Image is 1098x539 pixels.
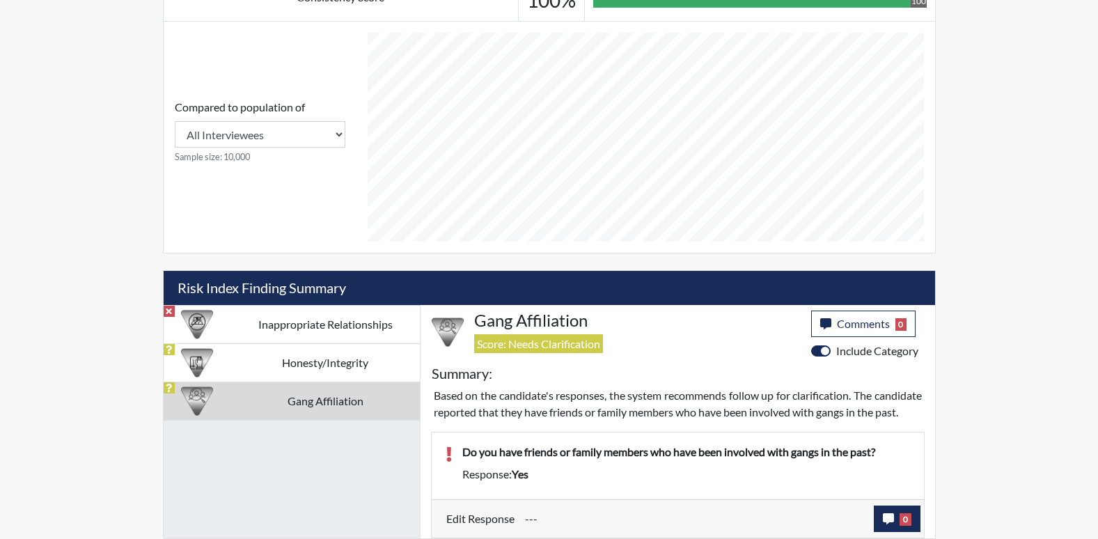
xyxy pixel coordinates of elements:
small: Sample size: 10,000 [175,150,345,164]
div: Response: [452,466,920,483]
div: Update the test taker's response, the change might impact the score [515,506,874,532]
span: 0 [895,318,907,331]
label: Compared to population of [175,99,305,116]
label: Edit Response [446,506,515,532]
p: Based on the candidate's responses, the system recommends follow up for clarification. The candid... [434,387,922,421]
h5: Summary: [432,365,492,382]
img: CATEGORY%20ICON-02.2c5dd649.png [181,385,213,417]
div: Consistency Score comparison among population [175,99,345,164]
label: Include Category [836,343,918,359]
img: CATEGORY%20ICON-14.139f8ef7.png [181,308,213,341]
button: 0 [874,506,920,532]
img: CATEGORY%20ICON-11.a5f294f4.png [181,347,213,379]
h5: Risk Index Finding Summary [164,271,935,305]
img: CATEGORY%20ICON-02.2c5dd649.png [432,316,464,348]
span: Comments [837,317,890,330]
td: Honesty/Integrity [231,343,420,382]
p: Do you have friends or family members who have been involved with gangs in the past? [462,444,910,460]
span: yes [512,467,528,481]
span: 0 [900,513,911,526]
button: Comments0 [811,311,916,337]
h4: Gang Affiliation [474,311,801,331]
td: Inappropriate Relationships [231,305,420,343]
td: Gang Affiliation [231,382,420,420]
span: Score: Needs Clarification [474,334,603,353]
